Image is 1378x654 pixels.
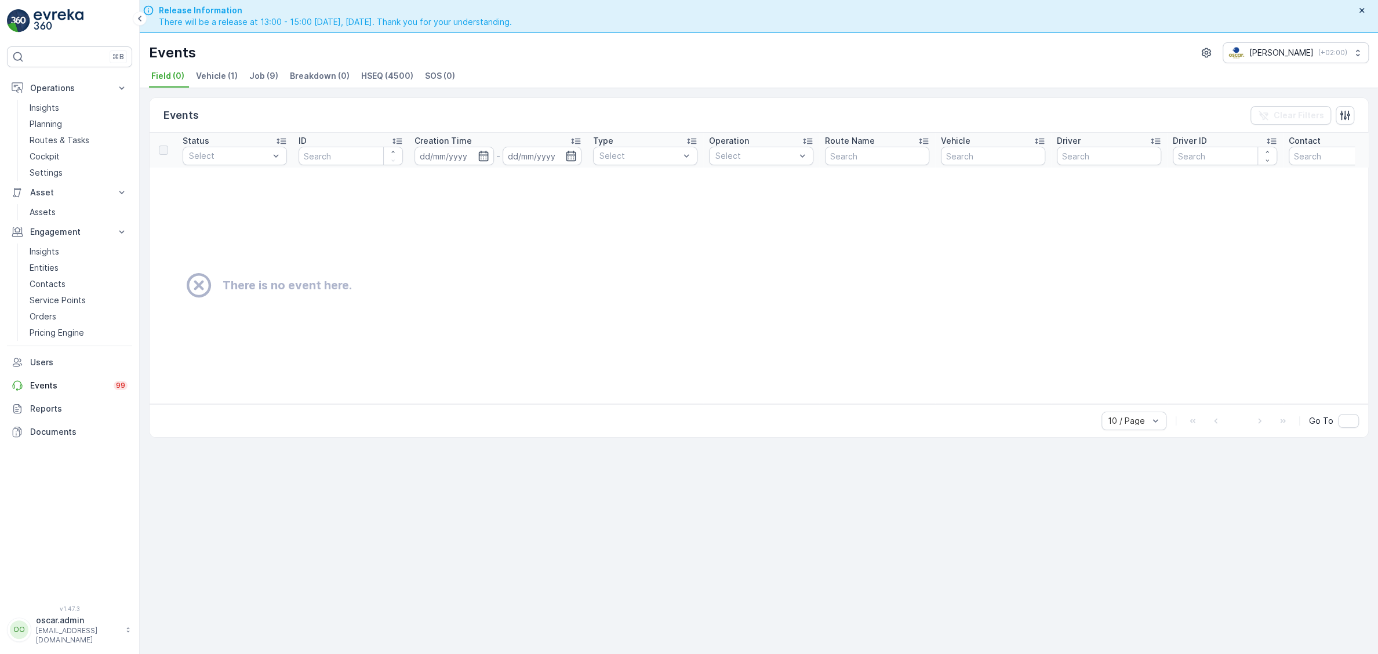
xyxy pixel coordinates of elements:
p: Events [149,43,196,62]
div: OO [10,620,28,639]
p: Asset [30,187,109,198]
a: Contacts [25,276,132,292]
p: Users [30,357,128,368]
p: ( +02:00 ) [1318,48,1347,57]
a: Settings [25,165,132,181]
p: Events [30,380,107,391]
img: basis-logo_rgb2x.png [1228,46,1245,59]
p: Driver [1057,135,1081,147]
input: Search [1057,147,1161,165]
a: Entities [25,260,132,276]
p: Pricing Engine [30,327,84,339]
p: Vehicle [941,135,970,147]
a: Documents [7,420,132,444]
p: - [496,149,500,163]
img: logo [7,9,30,32]
p: Creation Time [415,135,472,147]
p: 99 [116,381,125,390]
a: Orders [25,308,132,325]
a: Planning [25,116,132,132]
p: Status [183,135,209,147]
p: Insights [30,102,59,114]
p: Orders [30,311,56,322]
input: Search [1173,147,1277,165]
p: [PERSON_NAME] [1249,47,1314,59]
span: SOS (0) [425,70,455,82]
p: Planning [30,118,62,130]
button: Clear Filters [1250,106,1331,125]
span: Vehicle (1) [196,70,238,82]
p: ⌘B [112,52,124,61]
button: [PERSON_NAME](+02:00) [1223,42,1369,63]
p: Clear Filters [1274,110,1324,121]
p: Route Name [825,135,875,147]
p: ID [299,135,307,147]
p: Operation [709,135,749,147]
p: Contacts [30,278,66,290]
h2: There is no event here. [223,277,352,294]
a: Insights [25,244,132,260]
p: [EMAIL_ADDRESS][DOMAIN_NAME] [36,626,119,645]
a: Reports [7,397,132,420]
p: Events [163,107,199,123]
p: Engagement [30,226,109,238]
p: Operations [30,82,109,94]
a: Users [7,351,132,374]
span: Job (9) [249,70,278,82]
p: Assets [30,206,56,218]
img: logo_light-DOdMpM7g.png [34,9,83,32]
p: Settings [30,167,63,179]
span: Field (0) [151,70,184,82]
a: Assets [25,204,132,220]
p: Cockpit [30,151,60,162]
input: dd/mm/yyyy [415,147,494,165]
input: Search [299,147,403,165]
p: Entities [30,262,59,274]
span: Go To [1309,415,1333,427]
p: Driver ID [1173,135,1207,147]
p: oscar.admin [36,615,119,626]
input: dd/mm/yyyy [503,147,582,165]
p: Select [189,150,269,162]
p: Type [593,135,613,147]
a: Pricing Engine [25,325,132,341]
button: OOoscar.admin[EMAIL_ADDRESS][DOMAIN_NAME] [7,615,132,645]
p: Select [715,150,795,162]
p: Insights [30,246,59,257]
input: Search [941,147,1045,165]
p: Service Points [30,295,86,306]
span: HSEQ (4500) [361,70,413,82]
span: v 1.47.3 [7,605,132,612]
button: Operations [7,77,132,100]
p: Documents [30,426,128,438]
p: Routes & Tasks [30,135,89,146]
a: Insights [25,100,132,116]
button: Asset [7,181,132,204]
a: Events99 [7,374,132,397]
span: Release Information [159,5,512,16]
span: There will be a release at 13:00 - 15:00 [DATE], [DATE]. Thank you for your understanding. [159,16,512,28]
p: Select [599,150,679,162]
p: Reports [30,403,128,415]
input: Search [825,147,929,165]
a: Routes & Tasks [25,132,132,148]
a: Cockpit [25,148,132,165]
button: Engagement [7,220,132,244]
span: Breakdown (0) [290,70,350,82]
a: Service Points [25,292,132,308]
p: Contact [1289,135,1321,147]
